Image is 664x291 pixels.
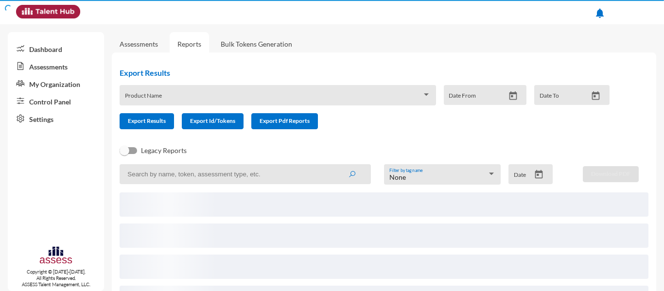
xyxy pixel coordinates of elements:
span: None [389,173,406,181]
a: Settings [8,110,104,127]
span: Export Id/Tokens [190,117,235,124]
input: Search by name, token, assessment type, etc. [120,164,371,184]
span: Legacy Reports [141,145,187,156]
a: Dashboard [8,40,104,57]
span: Export Results [128,117,166,124]
button: Open calendar [505,91,522,101]
h2: Export Results [120,68,617,77]
a: Assessments [120,40,158,48]
p: Copyright © [DATE]-[DATE]. All Rights Reserved. ASSESS Talent Management, LLC. [8,269,104,288]
button: Export Results [120,113,174,129]
a: Control Panel [8,92,104,110]
button: Open calendar [587,91,604,101]
img: assesscompany-logo.png [39,245,72,266]
button: Open calendar [530,170,547,180]
button: Export Id/Tokens [182,113,244,129]
a: Bulk Tokens Generation [213,32,300,56]
mat-icon: notifications [594,7,606,19]
a: My Organization [8,75,104,92]
a: Reports [170,32,209,56]
button: Download PDF [583,166,639,182]
span: Export Pdf Reports [260,117,310,124]
a: Assessments [8,57,104,75]
button: Export Pdf Reports [251,113,318,129]
span: Download PDF [591,170,630,177]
